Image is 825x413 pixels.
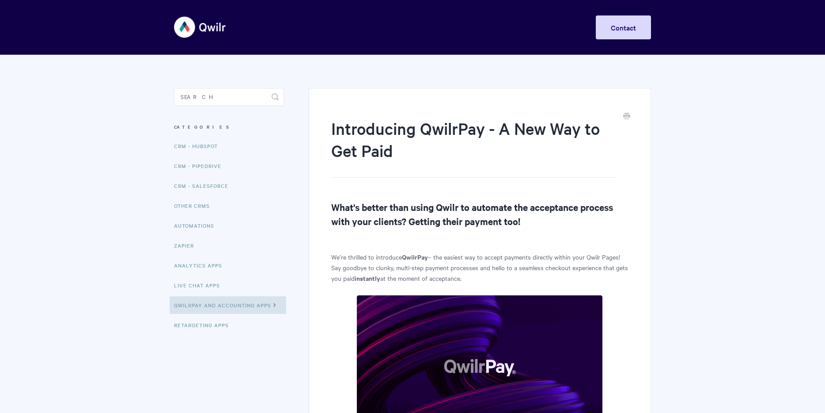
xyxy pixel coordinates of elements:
[174,88,284,106] input: Search
[170,296,286,314] a: QwilrPay and Accounting Apps
[174,177,235,195] a: CRM - Salesforce
[331,200,628,228] h2: What's better than using Qwilr to automate the acceptance process with your clients? Getting thei...
[174,256,229,274] a: Analytics Apps
[402,252,428,261] strong: QwilrPay
[596,15,651,39] a: Contact
[623,112,630,122] a: Print this Article
[174,11,227,44] img: Qwilr Help Center
[331,117,615,178] h1: Introducing QwilrPay - A New Way to Get Paid
[174,119,284,135] h3: Categories
[331,252,628,283] p: We’re thrilled to introduce – the easiest way to accept payments directly within your Qwilr Pages...
[174,157,228,175] a: CRM - Pipedrive
[174,276,227,294] a: Live Chat Apps
[174,217,221,234] a: Automations
[174,137,224,155] a: CRM - HubSpot
[174,316,235,334] a: Retargeting Apps
[355,273,380,283] strong: instantly
[174,197,216,214] a: Other CRMs
[174,237,201,254] a: Zapier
